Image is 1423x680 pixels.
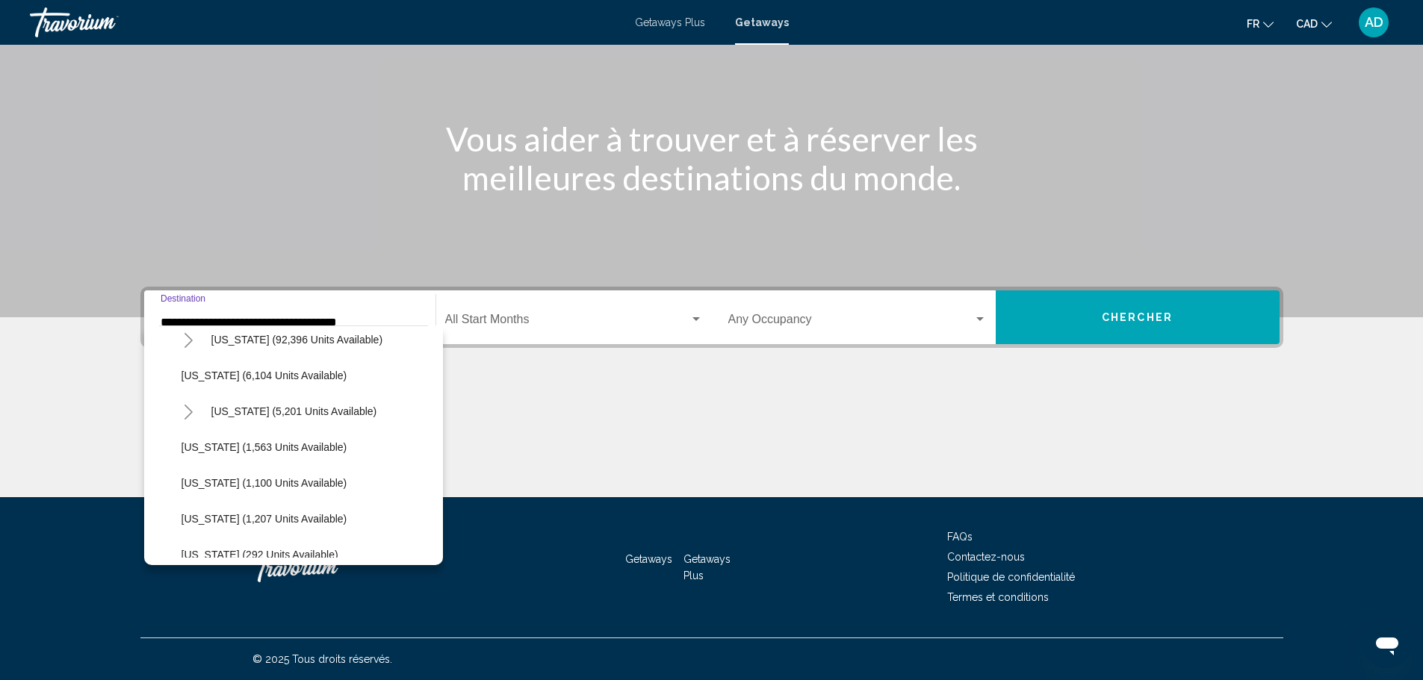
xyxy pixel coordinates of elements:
[1247,13,1274,34] button: Change language
[182,369,347,381] span: [US_STATE] (6,104 units available)
[1296,18,1318,30] span: CAD
[635,16,705,28] a: Getaways Plus
[211,405,377,417] span: [US_STATE] (5,201 units available)
[174,396,204,426] button: Toggle Hawaii (5,201 units available)
[1354,7,1393,38] button: User Menu
[174,358,355,393] button: [US_STATE] (6,104 units available)
[174,537,346,572] button: [US_STATE] (292 units available)
[182,477,347,489] span: [US_STATE] (1,100 units available)
[174,502,355,536] button: [US_STATE] (1,207 units available)
[144,290,1280,344] div: Search widget
[1363,620,1411,668] iframe: Bouton de lancement de la fenêtre de messagerie
[1102,312,1173,324] span: Chercher
[947,531,973,543] a: FAQs
[211,334,383,346] span: [US_STATE] (92,396 units available)
[1247,18,1259,30] span: fr
[204,394,385,428] button: [US_STATE] (5,201 units available)
[683,553,731,581] a: Getaways Plus
[947,571,1075,583] a: Politique de confidentialité
[432,119,992,197] h1: Vous aider à trouver et à réserver les meilleures destinations du monde.
[625,553,672,565] a: Getaways
[174,466,355,500] button: [US_STATE] (1,100 units available)
[996,290,1280,344] button: Chercher
[182,441,347,453] span: [US_STATE] (1,563 units available)
[735,16,789,28] a: Getaways
[182,513,347,525] span: [US_STATE] (1,207 units available)
[252,545,402,590] a: Travorium
[204,322,391,357] button: [US_STATE] (92,396 units available)
[30,7,620,37] a: Travorium
[174,325,204,355] button: Toggle Florida (92,396 units available)
[947,551,1025,563] a: Contactez-nous
[947,591,1049,603] a: Termes et conditions
[1365,15,1383,30] span: AD
[1296,13,1332,34] button: Change currency
[252,653,392,665] span: © 2025 Tous droits réservés.
[174,430,355,464] button: [US_STATE] (1,563 units available)
[182,549,338,561] span: [US_STATE] (292 units available)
